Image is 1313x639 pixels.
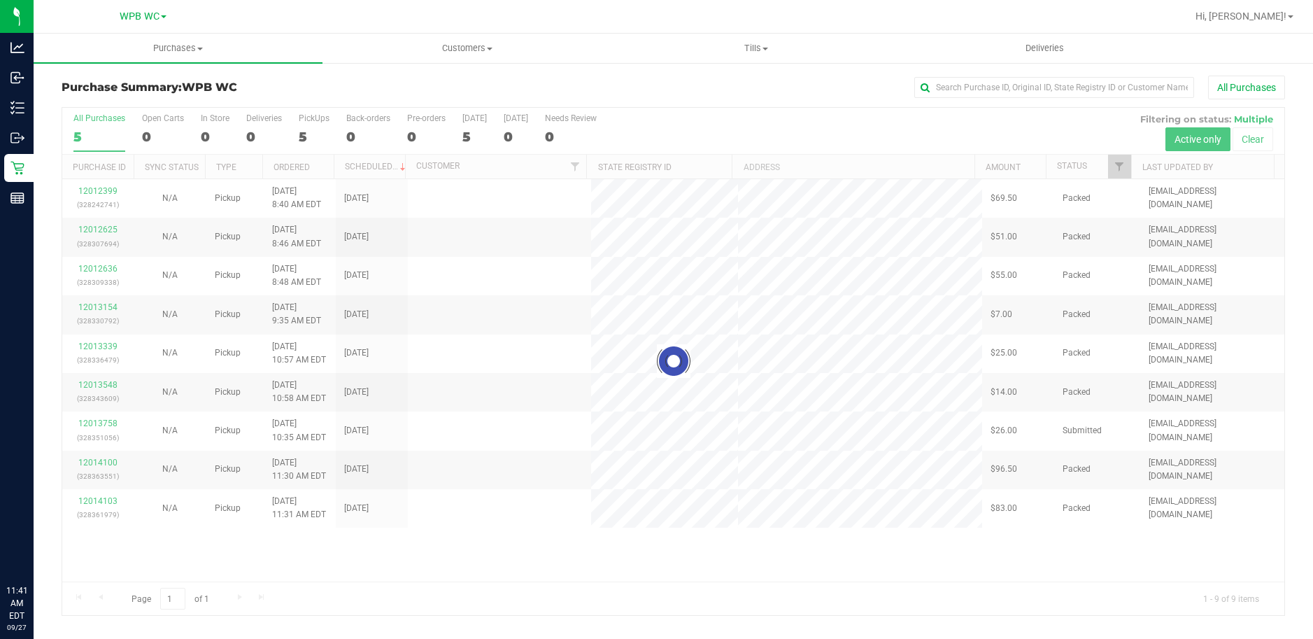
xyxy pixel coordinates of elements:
[612,42,900,55] span: Tills
[10,191,24,205] inline-svg: Reports
[611,34,900,63] a: Tills
[900,34,1189,63] a: Deliveries
[10,41,24,55] inline-svg: Analytics
[323,42,611,55] span: Customers
[34,42,322,55] span: Purchases
[120,10,159,22] span: WPB WC
[322,34,611,63] a: Customers
[14,527,56,569] iframe: Resource center
[1007,42,1083,55] span: Deliveries
[914,77,1194,98] input: Search Purchase ID, Original ID, State Registry ID or Customer Name...
[41,525,58,542] iframe: Resource center unread badge
[62,81,469,94] h3: Purchase Summary:
[6,622,27,633] p: 09/27
[10,101,24,115] inline-svg: Inventory
[182,80,237,94] span: WPB WC
[6,584,27,622] p: 11:41 AM EDT
[10,161,24,175] inline-svg: Retail
[34,34,322,63] a: Purchases
[1208,76,1285,99] button: All Purchases
[10,71,24,85] inline-svg: Inbound
[10,131,24,145] inline-svg: Outbound
[1195,10,1286,22] span: Hi, [PERSON_NAME]!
